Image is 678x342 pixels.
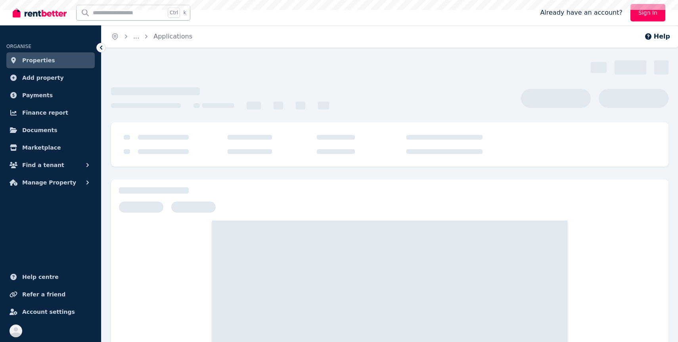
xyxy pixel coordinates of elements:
a: Sign In [630,4,665,21]
a: Refer a friend [6,286,95,302]
span: ORGANISE [6,44,31,49]
button: Help [644,32,670,41]
span: ... [133,33,139,40]
img: RentBetter [13,7,67,19]
button: Manage Property [6,175,95,190]
a: Documents [6,122,95,138]
span: Manage Property [22,178,76,187]
span: Help centre [22,272,59,282]
span: Add property [22,73,64,83]
a: Properties [6,52,95,68]
span: Payments [22,90,53,100]
span: Marketplace [22,143,61,152]
span: Account settings [22,307,75,317]
a: Help centre [6,269,95,285]
span: Properties [22,56,55,65]
span: Find a tenant [22,160,64,170]
nav: Breadcrumb [102,25,202,48]
span: Finance report [22,108,68,117]
span: Documents [22,125,57,135]
span: k [183,10,186,16]
a: Payments [6,87,95,103]
a: Marketplace [6,140,95,156]
span: Already have an account? [540,8,622,17]
a: Finance report [6,105,95,121]
a: Add property [6,70,95,86]
a: Account settings [6,304,95,320]
a: Applications [153,33,192,40]
button: Find a tenant [6,157,95,173]
span: Refer a friend [22,290,65,299]
span: Ctrl [168,8,180,18]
